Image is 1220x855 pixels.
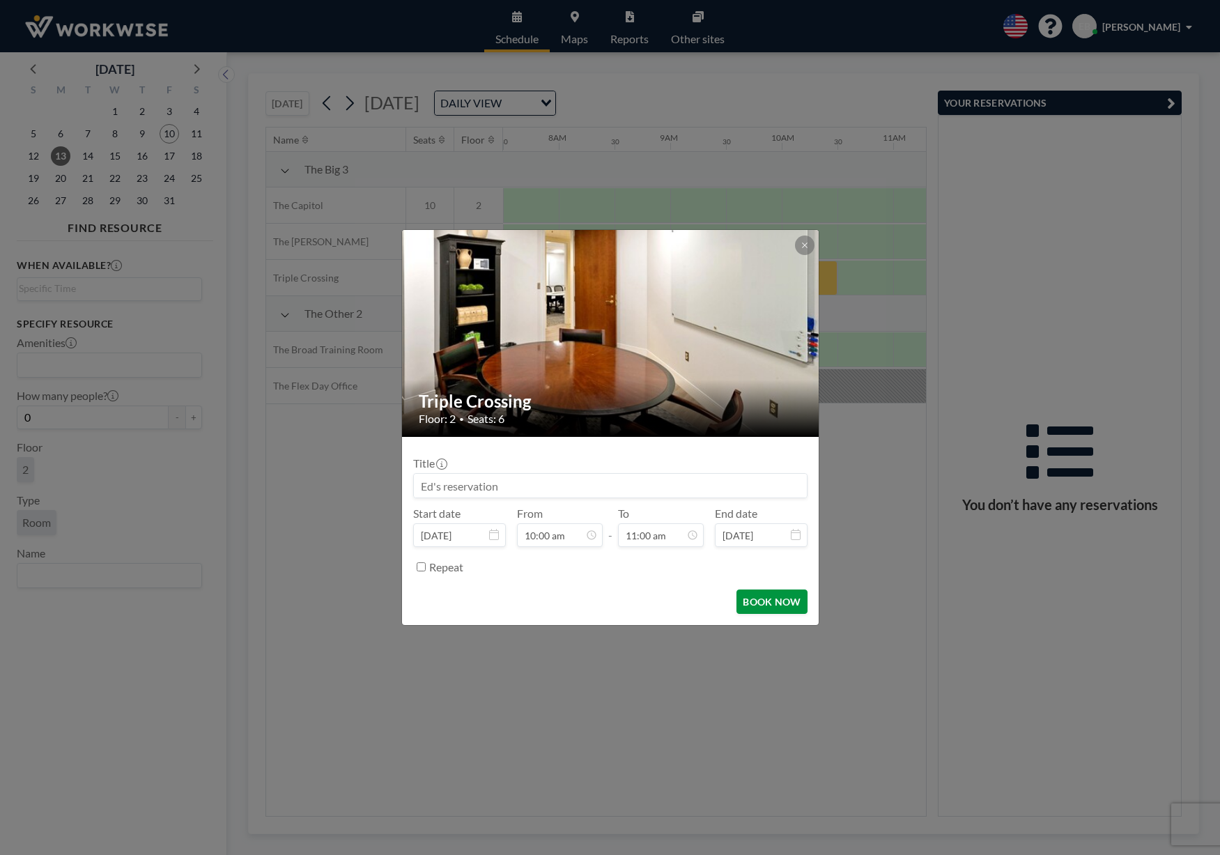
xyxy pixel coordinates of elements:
label: End date [715,507,757,521]
span: Seats: 6 [468,412,504,426]
label: From [517,507,543,521]
input: Ed's reservation [414,474,807,498]
h2: Triple Crossing [419,391,803,412]
button: BOOK NOW [736,590,807,614]
span: Floor: 2 [419,412,456,426]
label: Repeat [429,560,463,574]
span: - [608,511,612,542]
span: • [459,414,464,424]
label: Title [413,456,446,470]
img: 537.jpg [402,176,820,490]
label: To [618,507,629,521]
label: Start date [413,507,461,521]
